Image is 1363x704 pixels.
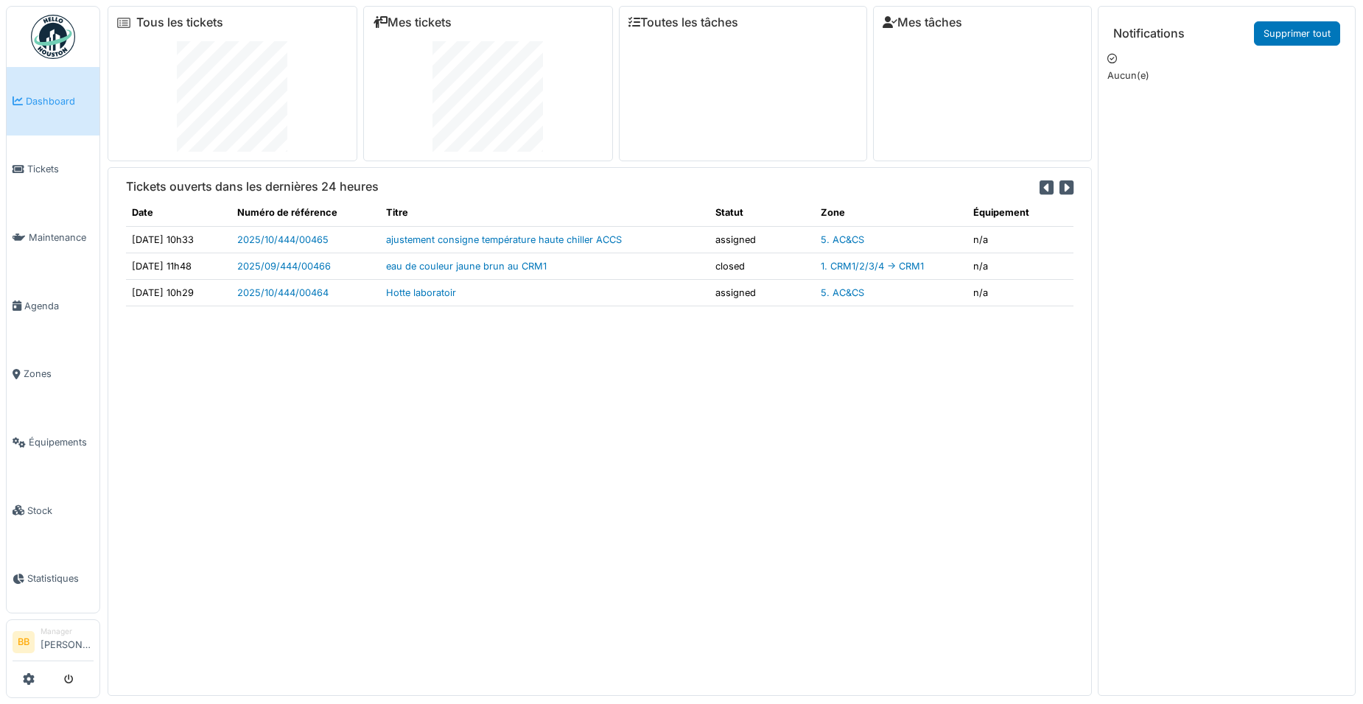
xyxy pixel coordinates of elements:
[373,15,452,29] a: Mes tickets
[7,545,99,613] a: Statistiques
[7,476,99,545] a: Stock
[386,234,622,245] a: ajustement consigne température haute chiller ACCS
[1113,27,1185,41] h6: Notifications
[41,626,94,637] div: Manager
[7,203,99,272] a: Maintenance
[883,15,962,29] a: Mes tâches
[29,230,94,244] span: Maintenance
[1107,68,1346,82] p: Aucun(e)
[380,200,709,226] th: Titre
[26,94,94,108] span: Dashboard
[386,261,547,272] a: eau de couleur jaune brun au CRM1
[24,299,94,313] span: Agenda
[24,367,94,381] span: Zones
[386,287,456,298] a: Hotte laboratoir
[709,200,815,226] th: Statut
[136,15,223,29] a: Tous les tickets
[126,180,379,194] h6: Tickets ouverts dans les dernières 24 heures
[967,253,1073,279] td: n/a
[709,279,815,306] td: assigned
[709,226,815,253] td: assigned
[967,279,1073,306] td: n/a
[821,287,864,298] a: 5. AC&CS
[237,234,329,245] a: 2025/10/444/00465
[821,261,924,272] a: 1. CRM1/2/3/4 -> CRM1
[126,279,231,306] td: [DATE] 10h29
[628,15,738,29] a: Toutes les tâches
[7,408,99,476] a: Équipements
[821,234,864,245] a: 5. AC&CS
[126,200,231,226] th: Date
[967,226,1073,253] td: n/a
[815,200,967,226] th: Zone
[1254,21,1340,46] a: Supprimer tout
[13,626,94,661] a: BB Manager[PERSON_NAME]
[967,200,1073,226] th: Équipement
[7,67,99,135] a: Dashboard
[7,272,99,340] a: Agenda
[41,626,94,658] li: [PERSON_NAME]
[709,253,815,279] td: closed
[237,261,331,272] a: 2025/09/444/00466
[31,15,75,59] img: Badge_color-CXgf-gQk.svg
[27,504,94,518] span: Stock
[29,435,94,449] span: Équipements
[231,200,380,226] th: Numéro de référence
[126,226,231,253] td: [DATE] 10h33
[126,253,231,279] td: [DATE] 11h48
[237,287,329,298] a: 2025/10/444/00464
[27,571,94,585] span: Statistiques
[13,631,35,653] li: BB
[7,340,99,409] a: Zones
[27,162,94,176] span: Tickets
[7,135,99,204] a: Tickets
